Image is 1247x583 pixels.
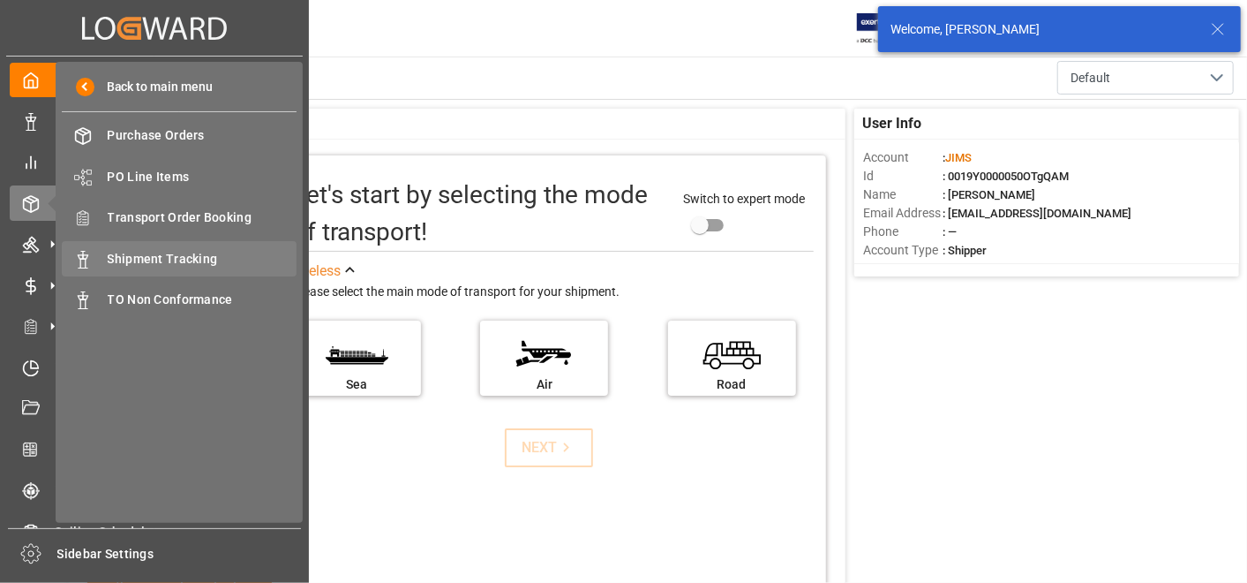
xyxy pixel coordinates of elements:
a: CO2 Calculator [10,432,299,466]
span: Transport Order Booking [108,208,297,227]
a: Document Management [10,391,299,426]
div: Sea [302,375,412,394]
span: : [EMAIL_ADDRESS][DOMAIN_NAME] [943,207,1131,220]
span: : [943,151,972,164]
div: Please select the main mode of transport for your shipment. [293,282,814,303]
span: : 0019Y0000050OTgQAM [943,170,1069,183]
a: Data Management [10,103,299,138]
span: Default [1070,69,1110,87]
a: Sailing Schedules [10,514,299,549]
span: Back to main menu [94,78,214,96]
div: Let's start by selecting the mode of transport! [293,177,665,251]
span: Sidebar Settings [57,545,302,564]
span: Phone [863,223,943,241]
div: Road [677,375,787,394]
button: NEXT [505,428,593,467]
span: : — [943,225,957,238]
span: Shipment Tracking [108,250,297,269]
span: Account [863,148,943,167]
div: NEXT [522,437,575,458]
a: TO Non Conformance [62,283,297,317]
span: : [PERSON_NAME] [943,188,1035,201]
a: Purchase Orders [62,118,297,153]
a: Transport Order Booking [62,201,297,235]
span: Purchase Orders [108,126,297,145]
div: See less [293,261,341,282]
div: Welcome, [PERSON_NAME] [890,20,1194,39]
span: Account Type [863,241,943,260]
span: Name [863,185,943,204]
span: User Info [863,113,922,134]
a: My Reports [10,145,299,179]
a: PO Line Items [62,159,297,193]
span: : Shipper [943,244,987,257]
span: PO Line Items [108,168,297,186]
span: Email Address [863,204,943,223]
span: TO Non Conformance [108,291,297,309]
img: Exertis%20JAM%20-%20Email%20Logo.jpg_1722504956.jpg [857,13,918,44]
a: Tracking Shipment [10,473,299,508]
span: Switch to expert mode [683,192,805,206]
a: My Cockpit [10,63,299,97]
span: JIMS [945,151,972,164]
a: Shipment Tracking [62,241,297,276]
div: Air [489,375,599,394]
span: Id [863,167,943,185]
span: Sailing Schedules [56,523,300,541]
button: open menu [1057,61,1234,95]
a: Timeslot Management V2 [10,350,299,384]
